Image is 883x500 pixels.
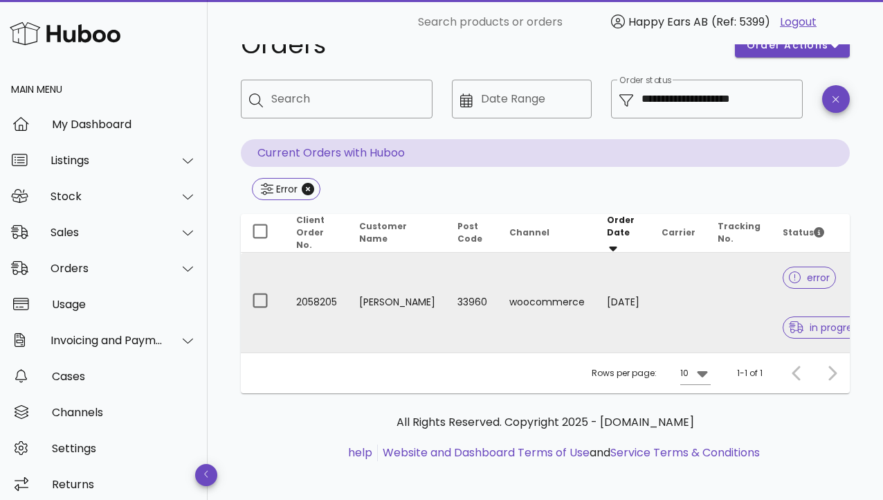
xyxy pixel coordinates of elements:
[51,226,163,239] div: Sales
[789,323,862,332] span: in progress
[296,214,325,251] span: Client Order No.
[596,214,650,253] th: Order Date: Sorted descending. Activate to remove sorting.
[273,182,298,196] div: Error
[51,262,163,275] div: Orders
[348,214,446,253] th: Customer Name
[51,154,163,167] div: Listings
[285,214,348,253] th: Client Order No.
[51,334,163,347] div: Invoicing and Payments
[737,367,763,380] div: 1-1 of 1
[780,14,817,30] a: Logout
[789,273,830,283] span: error
[498,253,596,352] td: woocommerce
[509,226,549,238] span: Channel
[359,220,407,244] span: Customer Name
[52,118,197,131] div: My Dashboard
[596,253,650,352] td: [DATE]
[619,75,671,86] label: Order status
[607,214,635,238] span: Order Date
[348,253,446,352] td: [PERSON_NAME]
[348,445,372,461] a: help
[285,253,348,352] td: 2058205
[51,190,163,203] div: Stock
[10,19,120,48] img: Huboo Logo
[52,298,197,311] div: Usage
[680,367,689,380] div: 10
[52,406,197,419] div: Channels
[457,220,482,244] span: Post Code
[662,226,695,238] span: Carrier
[52,478,197,491] div: Returns
[252,414,839,431] p: All Rights Reserved. Copyright 2025 - [DOMAIN_NAME]
[592,353,711,393] div: Rows per page:
[302,183,314,195] button: Close
[772,214,880,253] th: Status
[628,14,708,30] span: Happy Ears AB
[610,445,760,461] a: Service Terms & Conditions
[52,370,197,383] div: Cases
[711,14,770,30] span: (Ref: 5399)
[746,38,829,53] span: order actions
[707,214,772,253] th: Tracking No.
[383,445,590,461] a: Website and Dashboard Terms of Use
[241,139,850,167] p: Current Orders with Huboo
[378,445,760,461] li: and
[718,220,761,244] span: Tracking No.
[498,214,596,253] th: Channel
[650,214,707,253] th: Carrier
[680,362,711,384] div: 10Rows per page:
[446,253,498,352] td: 33960
[783,226,824,238] span: Status
[735,33,850,57] button: order actions
[52,442,197,455] div: Settings
[241,33,718,57] h1: Orders
[446,214,498,253] th: Post Code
